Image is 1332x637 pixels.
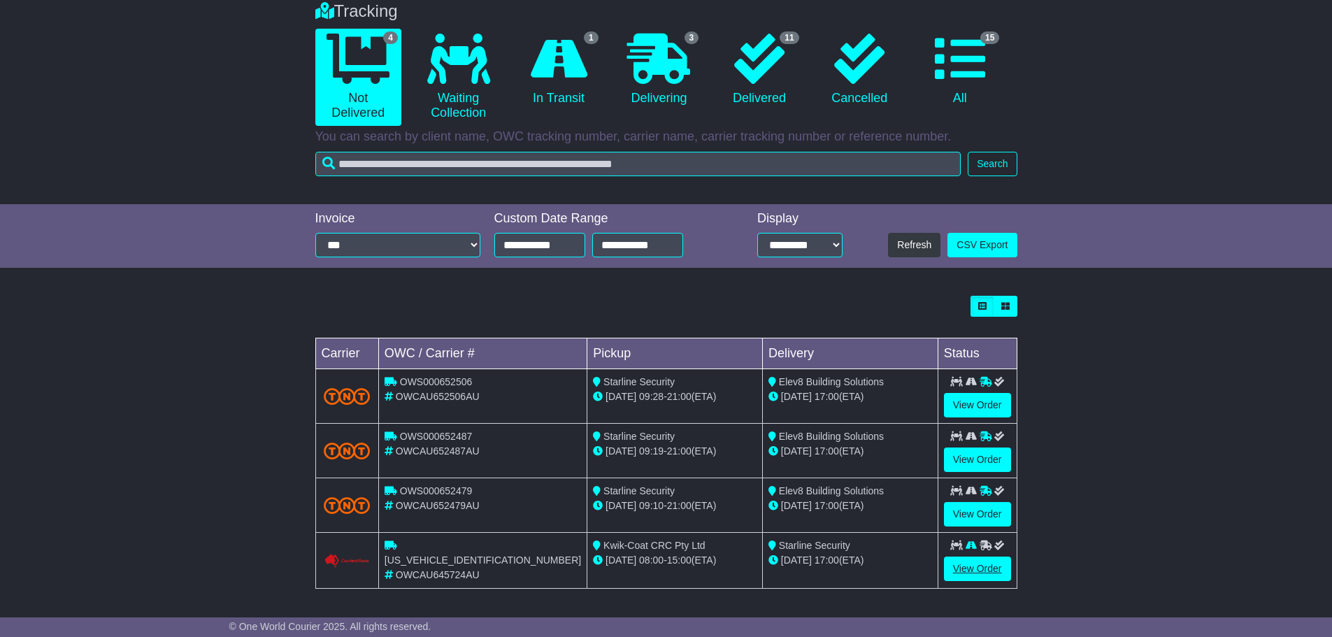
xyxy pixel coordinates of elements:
img: TNT_Domestic.png [324,497,370,514]
span: [DATE] [781,391,812,402]
span: 09:28 [639,391,664,402]
a: View Order [944,448,1011,472]
button: Search [968,152,1017,176]
span: 21:00 [667,500,692,511]
div: - (ETA) [593,389,757,404]
span: Elev8 Building Solutions [779,376,884,387]
a: Waiting Collection [415,29,501,126]
span: Kwik-Coat CRC Pty Ltd [603,540,705,551]
p: You can search by client name, OWC tracking number, carrier name, carrier tracking number or refe... [315,129,1017,145]
div: - (ETA) [593,444,757,459]
span: Starline Security [603,376,675,387]
div: (ETA) [768,444,932,459]
span: OWCAU652506AU [396,391,480,402]
span: 17:00 [815,500,839,511]
a: 3 Delivering [616,29,702,111]
a: View Order [944,557,1011,581]
span: 11 [780,31,799,44]
span: Elev8 Building Solutions [779,485,884,496]
span: [DATE] [606,391,636,402]
td: Delivery [762,338,938,369]
span: Elev8 Building Solutions [779,431,884,442]
span: Starline Security [603,431,675,442]
span: 15:00 [667,554,692,566]
div: (ETA) [768,553,932,568]
button: Refresh [888,233,940,257]
div: Invoice [315,211,480,227]
div: Display [757,211,843,227]
a: View Order [944,393,1011,417]
div: (ETA) [768,389,932,404]
span: 09:19 [639,445,664,457]
span: 1 [584,31,599,44]
span: [DATE] [781,445,812,457]
a: 1 In Transit [515,29,601,111]
span: OWCAU652479AU [396,500,480,511]
a: Cancelled [817,29,903,111]
span: 15 [980,31,999,44]
span: 17:00 [815,554,839,566]
span: [DATE] [606,445,636,457]
span: 4 [383,31,398,44]
span: [DATE] [781,500,812,511]
div: (ETA) [768,499,932,513]
span: © One World Courier 2025. All rights reserved. [229,621,431,632]
span: Starline Security [779,540,850,551]
img: TNT_Domestic.png [324,443,370,459]
a: 4 Not Delivered [315,29,401,126]
span: 17:00 [815,445,839,457]
td: Status [938,338,1017,369]
span: [US_VEHICLE_IDENTIFICATION_NUMBER] [385,554,581,566]
a: 15 All [917,29,1003,111]
a: View Order [944,502,1011,527]
div: Tracking [308,1,1024,22]
span: [DATE] [781,554,812,566]
a: CSV Export [947,233,1017,257]
span: OWCAU652487AU [396,445,480,457]
span: [DATE] [606,554,636,566]
span: 21:00 [667,391,692,402]
td: Pickup [587,338,763,369]
td: OWC / Carrier # [378,338,587,369]
img: Couriers_Please.png [324,554,370,568]
span: 08:00 [639,554,664,566]
td: Carrier [315,338,378,369]
span: 17:00 [815,391,839,402]
div: - (ETA) [593,499,757,513]
span: OWCAU645724AU [396,569,480,580]
span: [DATE] [606,500,636,511]
span: 21:00 [667,445,692,457]
div: - (ETA) [593,553,757,568]
span: OWS000652479 [400,485,473,496]
a: 11 Delivered [716,29,802,111]
div: Custom Date Range [494,211,719,227]
span: OWS000652506 [400,376,473,387]
span: 09:10 [639,500,664,511]
span: OWS000652487 [400,431,473,442]
img: TNT_Domestic.png [324,388,370,405]
span: Starline Security [603,485,675,496]
span: 3 [685,31,699,44]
